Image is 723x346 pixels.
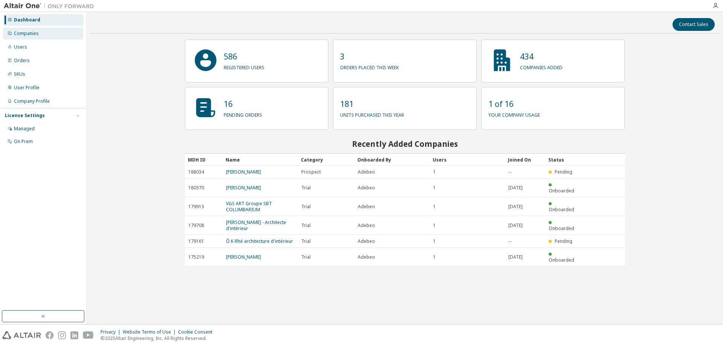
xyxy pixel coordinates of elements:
span: [DATE] [508,204,523,210]
span: Adebeo [358,223,375,229]
div: Users [14,44,27,50]
span: 188034 [188,169,204,175]
div: Status [548,154,580,166]
span: Pending [555,238,572,244]
span: Trial [301,223,311,229]
a: Ô K-Rhé architecture d'intérieur [226,238,293,244]
a: [PERSON_NAME] [226,169,261,175]
a: [PERSON_NAME] [226,184,261,191]
span: Trial [301,238,311,244]
span: -- [508,169,511,175]
div: Company Profile [14,98,50,104]
span: Adebeo [358,169,375,175]
div: MDH ID [188,154,220,166]
span: Onboarded [549,225,574,232]
span: 180370 [188,185,204,191]
span: Prospect [301,169,321,175]
img: Altair One [4,2,98,10]
span: Trial [301,185,311,191]
a: [PERSON_NAME] - Architecte d'intérieur [226,219,286,232]
button: Contact Sales [673,18,715,31]
span: [DATE] [508,223,523,229]
div: Users [433,154,502,166]
p: companies added [520,62,563,71]
p: © 2025 Altair Engineering, Inc. All Rights Reserved. [101,335,217,341]
div: Dashboard [14,17,40,23]
span: Adebeo [358,204,375,210]
span: Pending [555,169,572,175]
p: orders placed this week [340,62,399,71]
div: Name [226,154,295,166]
div: License Settings [5,113,45,119]
h2: Recently Added Companies [185,139,625,149]
span: 179161 [188,238,204,244]
img: altair_logo.svg [2,331,41,339]
div: SKUs [14,71,25,77]
div: User Profile [14,85,40,91]
div: Orders [14,58,30,64]
span: [DATE] [508,185,523,191]
a: VGS ART Groupe SBT COLUMBARIUM [226,200,272,213]
span: Onboarded [549,257,574,263]
span: Adebeo [358,185,375,191]
span: Adebeo [358,254,375,260]
div: Cookie Consent [178,329,217,335]
span: 1 [433,254,436,260]
div: Category [301,154,351,166]
span: 1 [433,204,436,210]
img: linkedin.svg [70,331,78,339]
span: 179708 [188,223,204,229]
span: Trial [301,204,311,210]
p: pending orders [224,110,262,118]
a: [PERSON_NAME] [226,254,261,260]
p: 181 [340,98,404,110]
span: 179913 [188,204,204,210]
img: youtube.svg [83,331,94,339]
div: Onboarded By [357,154,427,166]
p: 434 [520,51,563,62]
span: Adebeo [358,238,375,244]
p: 1 of 16 [488,98,540,110]
span: Onboarded [549,206,574,213]
span: 175219 [188,254,204,260]
img: facebook.svg [46,331,53,339]
div: Companies [14,30,39,37]
p: registered users [224,62,264,71]
div: Privacy [101,329,123,335]
span: Onboarded [549,187,574,194]
p: 586 [224,51,264,62]
span: 1 [433,238,436,244]
span: 1 [433,223,436,229]
div: Website Terms of Use [123,329,178,335]
img: instagram.svg [58,331,66,339]
span: -- [508,238,511,244]
span: [DATE] [508,254,523,260]
span: 1 [433,185,436,191]
div: On Prem [14,139,33,145]
p: 16 [224,98,262,110]
p: 3 [340,51,399,62]
span: Trial [301,254,311,260]
span: 1 [433,169,436,175]
div: Managed [14,126,35,132]
div: Joined On [508,154,542,166]
p: your company usage [488,110,540,118]
p: units purchased this year [340,110,404,118]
